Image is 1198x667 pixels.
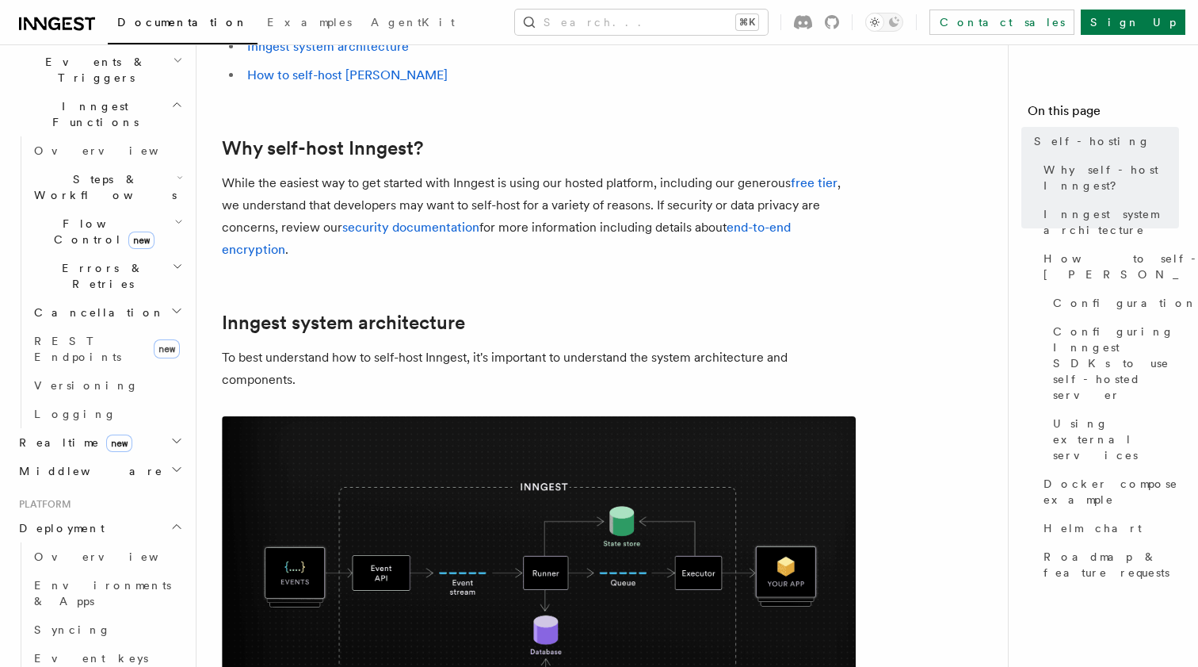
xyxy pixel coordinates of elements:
kbd: ⌘K [736,14,758,30]
a: Inngest system architecture [222,312,465,334]
a: How to self-host [PERSON_NAME] [247,67,448,82]
span: Syncing [34,623,111,636]
span: Why self-host Inngest? [1043,162,1179,194]
h4: On this page [1028,102,1179,127]
a: Sign Up [1081,10,1185,35]
a: Syncing [28,615,186,644]
span: AgentKit [371,16,455,29]
a: Overview [28,542,186,571]
span: Versioning [34,379,139,392]
a: Roadmap & feature requests [1037,542,1179,587]
a: REST Endpointsnew [28,327,186,371]
span: Environments & Apps [34,579,171,608]
p: To best understand how to self-host Inngest, it's important to understand the system architecture... [222,347,856,391]
span: Inngest system architecture [1043,206,1179,238]
a: AgentKit [361,5,464,43]
span: Platform [13,498,71,511]
button: Events & Triggers [13,48,186,92]
a: security documentation [342,220,479,235]
span: Configuring Inngest SDKs to use self-hosted server [1053,324,1179,403]
span: Examples [267,16,352,29]
a: Why self-host Inngest? [1037,155,1179,200]
span: Middleware [13,463,163,479]
button: Errors & Retries [28,254,186,298]
a: free tier [791,175,837,190]
button: Flow Controlnew [28,209,186,254]
p: While the easiest way to get started with Inngest is using our hosted platform, including our gen... [222,172,856,261]
a: How to self-host [PERSON_NAME] [1037,244,1179,289]
span: Helm chart [1043,520,1142,536]
span: new [154,339,180,358]
a: Documentation [108,5,258,44]
span: Inngest Functions [13,98,171,130]
button: Toggle dark mode [865,13,903,32]
button: Cancellation [28,298,186,327]
a: Inngest system architecture [247,39,409,54]
button: Search...⌘K [515,10,768,35]
button: Realtimenew [13,428,186,457]
a: Versioning [28,371,186,400]
span: Overview [34,144,197,157]
span: Cancellation [28,305,165,320]
a: Inngest system architecture [1037,200,1179,244]
a: Self-hosting [1028,127,1179,155]
span: Flow Control [28,216,174,247]
span: REST Endpoints [34,335,121,363]
span: Event keys [34,652,148,665]
span: Deployment [13,520,105,536]
a: Contact sales [929,10,1074,35]
span: Self-hosting [1034,133,1150,149]
span: Events & Triggers [13,54,173,86]
span: Documentation [117,16,248,29]
button: Middleware [13,457,186,485]
span: Roadmap & feature requests [1043,549,1179,581]
a: Environments & Apps [28,571,186,615]
span: Logging [34,408,116,420]
a: Configuring Inngest SDKs to use self-hosted server [1047,317,1179,409]
span: Overview [34,550,197,563]
a: Logging [28,400,186,428]
span: Steps & Workflows [28,171,177,203]
a: Configuration [1047,289,1179,317]
button: Steps & Workflows [28,165,186,209]
a: Examples [258,5,361,43]
a: Using external services [1047,409,1179,470]
span: new [128,232,155,249]
span: Errors & Retries [28,260,172,292]
a: Helm chart [1037,514,1179,542]
a: Overview [28,136,186,165]
span: new [106,435,132,452]
span: Configuration [1053,295,1197,311]
span: Using external services [1053,416,1179,463]
button: Deployment [13,514,186,542]
a: Why self-host Inngest? [222,137,423,159]
button: Inngest Functions [13,92,186,136]
span: Realtime [13,435,132,450]
div: Inngest Functions [13,136,186,428]
a: Docker compose example [1037,470,1179,514]
span: Docker compose example [1043,476,1179,508]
